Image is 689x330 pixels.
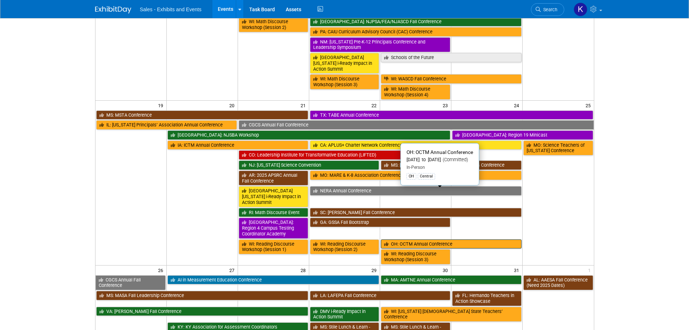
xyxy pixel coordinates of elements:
[239,186,308,207] a: [GEOGRAPHIC_DATA][US_STATE] i-Ready Impact in Action Summit
[239,218,308,238] a: [GEOGRAPHIC_DATA]: Region 4 Campus Testing Coordinator Academy
[381,239,522,249] a: OH: OCTM Annual Conference
[310,110,593,120] a: TX: TABE Annual Conference
[95,275,166,290] a: CGCS Annual Fall Conference
[239,208,308,217] a: RI: Math Discourse Event
[229,101,238,110] span: 20
[381,275,522,285] a: MA: AMTNE Annual Conference
[381,307,522,322] a: WI: [US_STATE] [DEMOGRAPHIC_DATA] State Teachers’ Conference
[239,160,379,170] a: NJ: [US_STATE] Science Convention
[381,53,522,62] a: Schools of the Future
[407,157,473,163] div: [DATE] to [DATE]
[310,17,522,26] a: [GEOGRAPHIC_DATA]: NJPSA/FEA/NJASCD Fall Conference
[95,6,131,13] img: ExhibitDay
[310,239,379,254] a: WI: Reading Discourse Workshop (Session 2)
[310,37,451,52] a: NM: [US_STATE] Pre-K-12 Principals Conference and Leadership Symposium
[96,120,237,130] a: IL: [US_STATE] Principals’ Association Annual Conference
[310,171,522,180] a: MO: MARE & K-8 Association Conference
[407,173,416,180] div: OH
[310,291,451,300] a: LA: LAFEPA Fall Conference
[513,101,522,110] span: 24
[167,275,379,285] a: AI in Measurement Education Conference
[239,120,594,130] a: CGCS Annual Fall Conference
[96,291,308,300] a: MS: MASA Fall Leadership Conference
[585,101,594,110] span: 25
[310,27,522,37] a: PA: CAIU Curriculum Advisory Council (CAC) Conference
[531,3,564,16] a: Search
[310,218,451,227] a: GA: GSSA Fall Bootstrap
[452,291,522,306] a: FL: Hernando Teachers in Action Showcase
[523,141,593,155] a: MO: Science Teachers of [US_STATE] Conference
[167,130,450,140] a: [GEOGRAPHIC_DATA]: NJSBA Workshop
[407,149,473,155] span: OH: OCTM Annual Conference
[310,53,379,74] a: [GEOGRAPHIC_DATA][US_STATE] i-Ready Impact in Action Summit
[310,307,379,322] a: DMV i-Ready Impact in Action Summit
[513,266,522,275] span: 31
[407,165,425,170] span: In-Person
[541,7,557,12] span: Search
[381,84,450,99] a: WI: Math Discourse Workshop (Session 4)
[229,266,238,275] span: 27
[442,101,451,110] span: 23
[381,74,522,84] a: WI: WASCD Fall Conference
[381,249,450,264] a: WI: Reading Discourse Workshop (Session 3)
[442,266,451,275] span: 30
[310,141,522,150] a: CA: APLUS+ Charter Network Conference
[523,275,593,290] a: AL: AAESA Fall Conference (Need 2025 Dates)
[300,101,309,110] span: 21
[310,208,522,217] a: SC: [PERSON_NAME] Fall Conference
[418,173,435,180] div: Central
[310,74,379,89] a: WI: Math Discourse Workshop (Session 3)
[239,171,308,185] a: AR: 2025 APSRC Annual Fall Conference
[96,110,308,120] a: MS: MSTA Conference
[381,160,522,170] a: MS: [MEDICAL_DATA] and Related Concerns Conference
[441,157,468,162] span: (Committed)
[167,141,308,150] a: IA: ICTM Annual Conference
[371,101,380,110] span: 22
[452,130,593,140] a: [GEOGRAPHIC_DATA]: Region 19 Minicast
[239,239,308,254] a: WI: Reading Discourse Workshop (Session 1)
[310,186,522,196] a: NERA Annual Conference
[587,266,594,275] span: 1
[140,7,201,12] span: Sales - Exhibits and Events
[239,150,451,160] a: CO: Leadership Institute for Transformative Education (LIFTED)
[574,3,587,16] img: Kara Haven
[300,266,309,275] span: 28
[371,266,380,275] span: 29
[239,17,308,32] a: WI: Math Discourse Workshop (Session 2)
[96,307,308,316] a: VA: [PERSON_NAME] Fall Conference
[157,266,166,275] span: 26
[157,101,166,110] span: 19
